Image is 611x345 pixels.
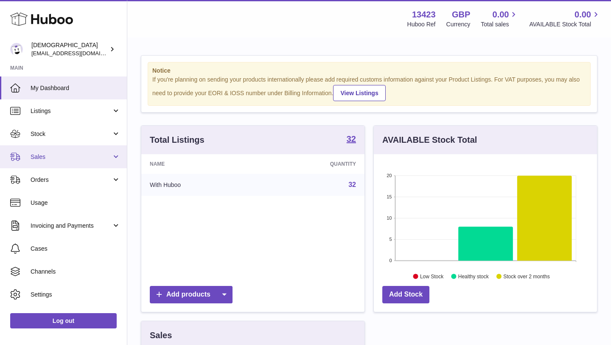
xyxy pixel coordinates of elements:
span: Settings [31,291,121,299]
span: 0.00 [493,9,509,20]
strong: 32 [347,135,356,143]
td: With Huboo [141,174,259,196]
text: Stock over 2 months [503,273,549,279]
a: 0.00 AVAILABLE Stock Total [529,9,601,28]
h3: Total Listings [150,134,205,146]
div: Huboo Ref [407,20,436,28]
span: Invoicing and Payments [31,222,112,230]
div: If you're planning on sending your products internationally please add required customs informati... [152,76,586,101]
div: Currency [446,20,471,28]
th: Name [141,154,259,174]
a: 32 [347,135,356,145]
a: Add Stock [382,286,429,303]
a: Add products [150,286,233,303]
text: 10 [387,215,392,221]
strong: 13423 [412,9,436,20]
a: 0.00 Total sales [481,9,519,28]
span: AVAILABLE Stock Total [529,20,601,28]
a: View Listings [333,85,385,101]
h3: Sales [150,330,172,341]
text: 20 [387,173,392,178]
span: Usage [31,199,121,207]
text: 5 [389,237,392,242]
span: Stock [31,130,112,138]
span: Total sales [481,20,519,28]
span: Sales [31,153,112,161]
a: 32 [348,181,356,188]
div: [DEMOGRAPHIC_DATA] [31,41,108,57]
img: olgazyuz@outlook.com [10,43,23,56]
span: Orders [31,176,112,184]
text: 0 [389,258,392,263]
text: Healthy stock [458,273,489,279]
strong: GBP [452,9,470,20]
h3: AVAILABLE Stock Total [382,134,477,146]
span: [EMAIL_ADDRESS][DOMAIN_NAME] [31,50,125,57]
span: Channels [31,268,121,276]
span: 0.00 [575,9,591,20]
strong: Notice [152,67,586,75]
text: Low Stock [420,273,444,279]
span: My Dashboard [31,84,121,92]
text: 15 [387,194,392,199]
a: Log out [10,313,117,328]
span: Cases [31,245,121,253]
span: Listings [31,107,112,115]
th: Quantity [259,154,364,174]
